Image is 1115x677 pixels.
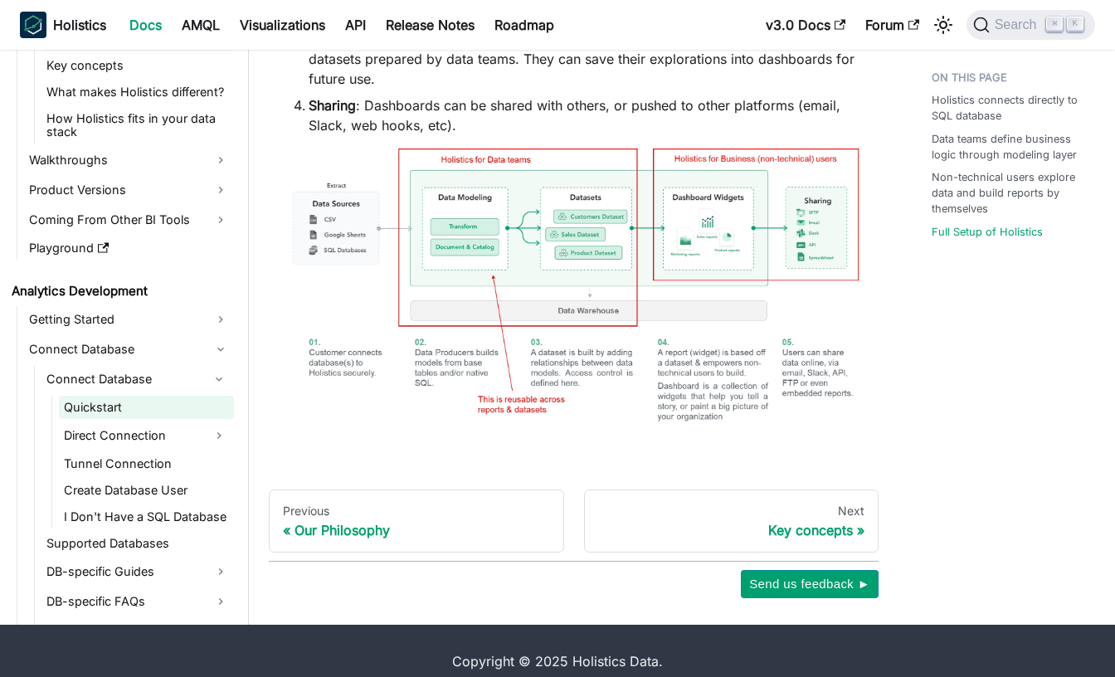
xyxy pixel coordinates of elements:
a: How Holistics fits in your data stack [41,107,234,144]
kbd: ⌘ [1046,17,1063,32]
div: Next [598,504,865,519]
a: Create Database User [59,479,234,502]
img: Holistics Workflow [282,149,865,445]
a: AMQL [172,12,230,38]
a: Data teams define business logic through modeling layer [932,131,1088,163]
a: HolisticsHolistics [20,12,106,38]
a: Product Versions [24,177,234,203]
span: Send us feedback ► [749,573,870,595]
a: DB-specific FAQs [41,588,234,615]
a: Visualizations [230,12,335,38]
a: API [335,12,376,38]
a: Walkthroughs [24,147,234,173]
a: Holistics connects directly to SQL database [932,92,1088,124]
div: Previous [283,504,550,519]
a: What makes Holistics different? [41,80,234,104]
nav: Docs pages [269,489,879,553]
a: Connect Database [24,336,234,363]
div: Copyright © 2025 Holistics Data. [105,651,1010,671]
a: Direct Connection [59,422,204,449]
a: Quickstart [59,396,234,419]
a: Release Notes [376,12,484,38]
a: Connection Settings [41,618,204,645]
a: Roadmap [484,12,564,38]
a: DB-specific Guides [41,558,234,585]
button: Switch between dark and light mode (currently light mode) [930,12,957,38]
a: Key concepts [41,54,234,77]
img: Holistics [20,12,46,38]
a: Getting Started [24,306,234,333]
a: PreviousOur Philosophy [269,489,564,553]
div: Key concepts [598,522,865,538]
a: Forum [855,12,929,38]
a: Tunnel Connection [59,452,234,475]
li: : Non-technical users can self-service explore data based on predefined datasets prepared by data... [309,29,865,89]
div: Our Philosophy [283,522,550,538]
b: Holistics [53,15,106,35]
a: NextKey concepts [584,489,879,553]
a: Connect Database [41,366,204,392]
a: Supported Databases [41,532,234,555]
button: Send us feedback ► [741,570,879,598]
a: v3.0 Docs [756,12,855,38]
button: Expand sidebar category 'Connection Settings' [204,618,234,645]
kbd: K [1067,17,1083,32]
button: Collapse sidebar category 'Connect Database' [204,366,234,392]
a: Playground [24,236,234,260]
a: Analytics Development [7,280,234,303]
strong: Sharing [309,97,356,114]
span: Search [990,17,1047,32]
button: Search (Command+K) [966,10,1095,40]
a: Non-technical users explore data and build reports by themselves [932,169,1088,217]
a: I Don't Have a SQL Database [59,505,234,528]
button: Expand sidebar category 'Direct Connection' [204,422,234,449]
a: Full Setup of Holistics [932,224,1043,240]
a: Coming From Other BI Tools [24,207,234,233]
li: : Dashboards can be shared with others, or pushed to other platforms (email, Slack, web hooks, etc). [309,95,865,135]
a: Docs [119,12,172,38]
